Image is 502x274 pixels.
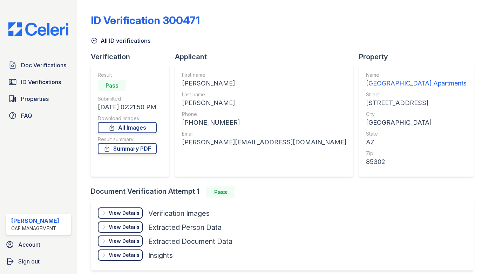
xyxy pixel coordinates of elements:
[109,238,140,245] div: View Details
[366,111,467,118] div: City
[109,210,140,217] div: View Details
[3,22,74,36] img: CE_Logo_Blue-a8612792a0a2168367f1c8372b55b34899dd931a85d93a1a3d3e32e68fde9ad4.png
[6,109,71,123] a: FAQ
[98,71,157,78] div: Result
[11,217,59,225] div: [PERSON_NAME]
[21,78,61,86] span: ID Verifications
[148,222,222,232] div: Extracted Person Data
[182,137,346,147] div: [PERSON_NAME][EMAIL_ADDRESS][DOMAIN_NAME]
[3,254,74,268] a: Sign out
[366,137,467,147] div: AZ
[6,75,71,89] a: ID Verifications
[21,61,66,69] span: Doc Verifications
[359,52,479,62] div: Property
[148,251,173,260] div: Insights
[182,111,346,118] div: Phone
[366,118,467,128] div: [GEOGRAPHIC_DATA]
[6,58,71,72] a: Doc Verifications
[91,36,151,45] a: All ID verifications
[182,118,346,128] div: [PHONE_NUMBER]
[109,252,140,259] div: View Details
[175,52,359,62] div: Applicant
[366,78,467,88] div: [GEOGRAPHIC_DATA] Apartments
[18,257,40,266] span: Sign out
[91,14,200,27] div: ID Verification 300471
[3,238,74,252] a: Account
[98,143,157,154] a: Summary PDF
[6,92,71,106] a: Properties
[98,95,157,102] div: Submitted
[182,91,346,98] div: Last name
[21,111,32,120] span: FAQ
[91,52,175,62] div: Verification
[366,91,467,98] div: Street
[206,186,235,198] div: Pass
[366,71,467,78] div: Name
[109,224,140,231] div: View Details
[182,98,346,108] div: [PERSON_NAME]
[366,71,467,88] a: Name [GEOGRAPHIC_DATA] Apartments
[98,122,157,133] a: All Images
[182,71,346,78] div: First name
[148,237,232,246] div: Extracted Document Data
[18,240,40,249] span: Account
[182,78,346,88] div: [PERSON_NAME]
[91,186,479,198] div: Document Verification Attempt 1
[182,130,346,137] div: Email
[366,157,467,167] div: 85302
[11,225,59,232] div: CAF Management
[366,150,467,157] div: Zip
[98,115,157,122] div: Download Images
[148,208,210,218] div: Verification Images
[21,95,49,103] span: Properties
[98,80,126,91] div: Pass
[98,102,157,112] div: [DATE] 02:21:50 PM
[366,98,467,108] div: [STREET_ADDRESS]
[366,130,467,137] div: State
[98,136,157,143] div: Result summary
